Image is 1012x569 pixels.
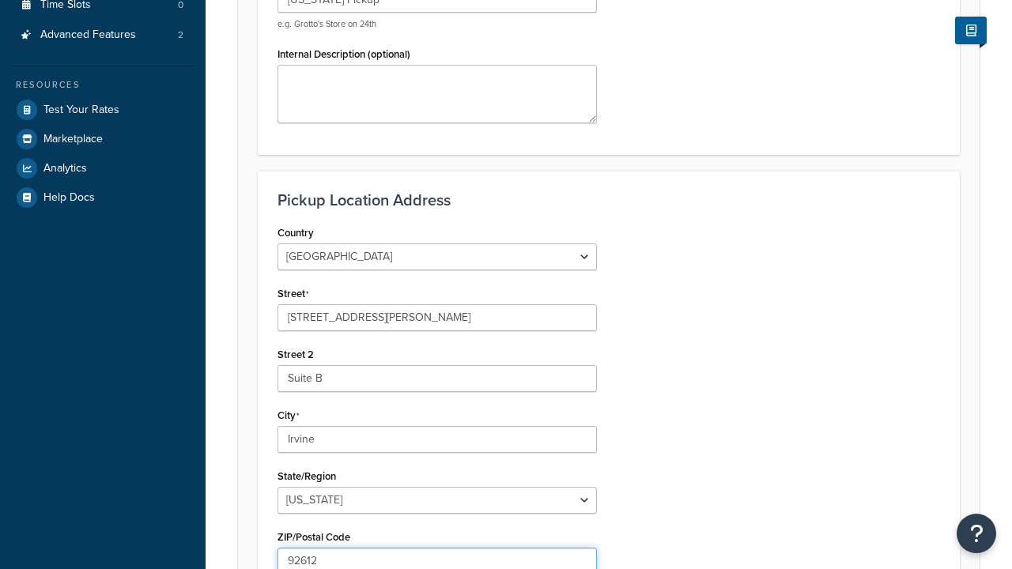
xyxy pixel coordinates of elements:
[12,21,194,50] a: Advanced Features2
[43,104,119,117] span: Test Your Rates
[43,191,95,205] span: Help Docs
[12,96,194,124] a: Test Your Rates
[278,531,350,543] label: ZIP/Postal Code
[278,409,300,422] label: City
[278,191,940,209] h3: Pickup Location Address
[178,28,183,42] span: 2
[43,162,87,175] span: Analytics
[957,514,996,553] button: Open Resource Center
[12,183,194,212] a: Help Docs
[12,154,194,183] a: Analytics
[278,470,336,482] label: State/Region
[278,48,410,60] label: Internal Description (optional)
[955,17,987,44] button: Show Help Docs
[278,227,314,239] label: Country
[12,125,194,153] a: Marketplace
[278,18,597,30] p: e.g. Grotto's Store on 24th
[278,288,309,300] label: Street
[12,78,194,92] div: Resources
[43,133,103,146] span: Marketplace
[12,21,194,50] li: Advanced Features
[40,28,136,42] span: Advanced Features
[278,349,314,360] label: Street 2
